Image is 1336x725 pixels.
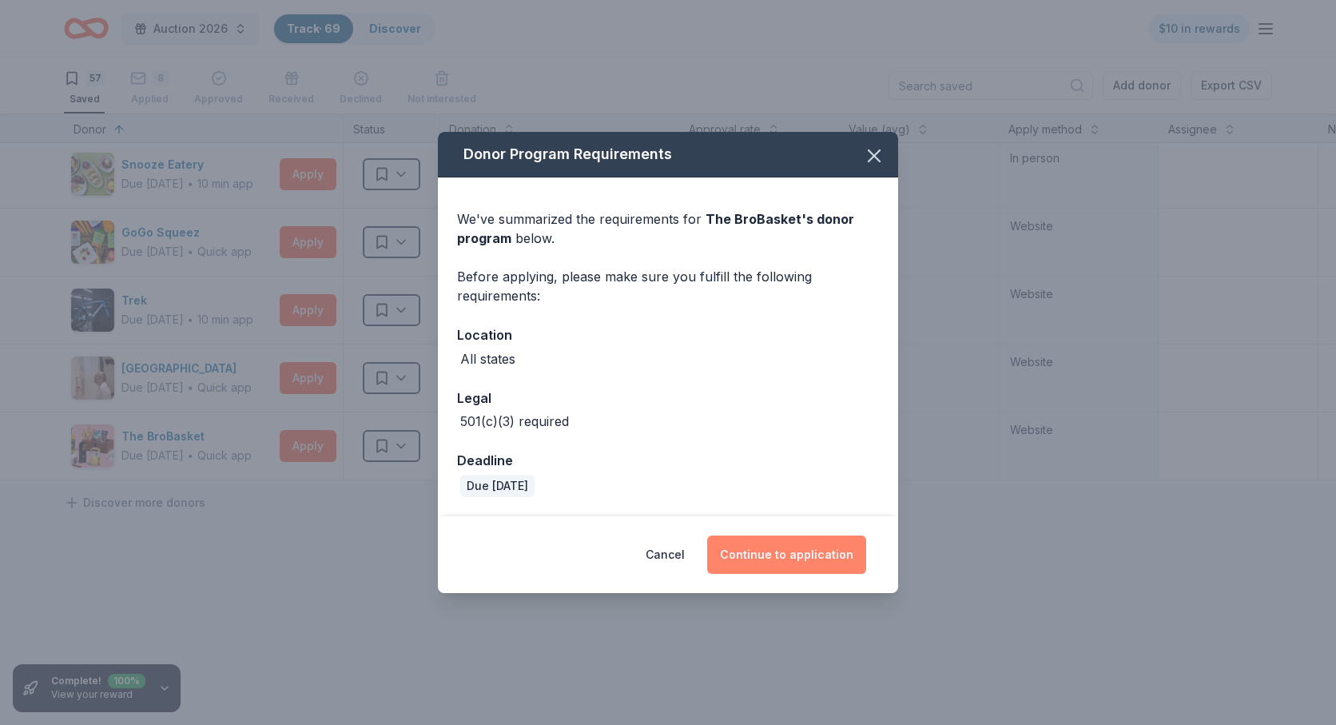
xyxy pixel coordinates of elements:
div: Due [DATE] [460,475,535,497]
div: Legal [457,388,879,408]
div: Location [457,325,879,345]
div: Donor Program Requirements [438,132,898,177]
button: Continue to application [707,536,866,574]
div: Before applying, please make sure you fulfill the following requirements: [457,267,879,305]
div: 501(c)(3) required [460,412,569,431]
div: All states [460,349,515,368]
div: Deadline [457,450,879,471]
div: We've summarized the requirements for below. [457,209,879,248]
button: Cancel [646,536,685,574]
